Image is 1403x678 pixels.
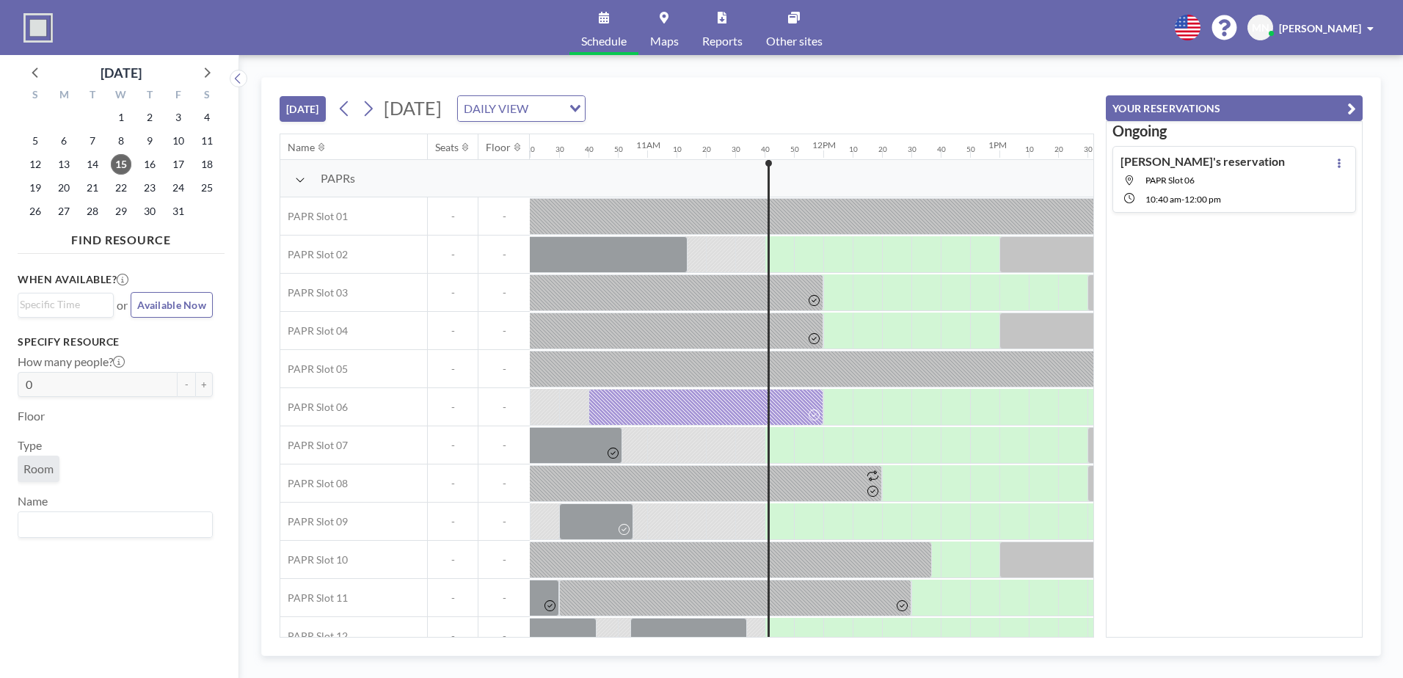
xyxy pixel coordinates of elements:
div: 10 [1025,145,1034,154]
div: 30 [908,145,916,154]
span: PAPR Slot 05 [280,362,348,376]
span: Saturday, October 11, 2025 [197,131,217,151]
div: Name [288,141,315,154]
div: T [135,87,164,106]
div: W [107,87,136,106]
div: F [164,87,192,106]
label: How many people? [18,354,125,369]
span: PAPR Slot 03 [280,286,348,299]
span: Monday, October 13, 2025 [54,154,74,175]
div: Search for option [18,294,113,316]
div: 50 [790,145,799,154]
div: 40 [585,145,594,154]
span: - [428,210,478,223]
span: PAPR Slot 09 [280,515,348,528]
div: 30 [1084,145,1093,154]
span: - [478,248,530,261]
span: Friday, October 24, 2025 [168,178,189,198]
div: T [79,87,107,106]
span: PAPR Slot 10 [280,553,348,566]
span: - [428,286,478,299]
span: PAPRs [321,171,355,186]
div: 20 [878,145,887,154]
button: [DATE] [280,96,326,122]
span: - [478,515,530,528]
span: [DATE] [384,97,442,119]
span: Tuesday, October 28, 2025 [82,201,103,222]
span: Thursday, October 16, 2025 [139,154,160,175]
span: DAILY VIEW [461,99,531,118]
div: Floor [486,141,511,154]
span: Sunday, October 19, 2025 [25,178,45,198]
div: 40 [937,145,946,154]
span: Friday, October 31, 2025 [168,201,189,222]
span: or [117,298,128,313]
span: Sunday, October 26, 2025 [25,201,45,222]
span: Friday, October 17, 2025 [168,154,189,175]
span: PAPR Slot 12 [280,630,348,643]
span: Wednesday, October 29, 2025 [111,201,131,222]
span: - [428,439,478,452]
span: - [478,439,530,452]
span: - [428,324,478,338]
div: S [192,87,221,106]
span: Sunday, October 5, 2025 [25,131,45,151]
span: Thursday, October 30, 2025 [139,201,160,222]
span: - [428,630,478,643]
input: Search for option [20,515,204,534]
span: Sunday, October 12, 2025 [25,154,45,175]
span: Wednesday, October 15, 2025 [111,154,131,175]
span: Tuesday, October 7, 2025 [82,131,103,151]
span: - [428,401,478,414]
span: - [478,591,530,605]
h3: Specify resource [18,335,213,349]
span: Maps [650,35,679,47]
div: 11AM [636,139,660,150]
h4: FIND RESOURCE [18,227,225,247]
span: PAPR Slot 08 [280,477,348,490]
div: 1PM [988,139,1007,150]
span: PAPR Slot 01 [280,210,348,223]
span: Room [23,462,54,475]
span: MN [1252,21,1269,34]
span: Thursday, October 9, 2025 [139,131,160,151]
span: Tuesday, October 21, 2025 [82,178,103,198]
span: - [428,591,478,605]
span: [PERSON_NAME] [1279,22,1361,34]
label: Name [18,494,48,508]
div: 12PM [812,139,836,150]
span: Monday, October 20, 2025 [54,178,74,198]
span: - [478,477,530,490]
div: 20 [702,145,711,154]
div: 10 [673,145,682,154]
span: - [478,210,530,223]
div: 10 [849,145,858,154]
span: Other sites [766,35,823,47]
label: Floor [18,409,45,423]
span: - [428,515,478,528]
span: Monday, October 27, 2025 [54,201,74,222]
span: Thursday, October 23, 2025 [139,178,160,198]
span: - [478,553,530,566]
span: - [478,630,530,643]
span: Thursday, October 2, 2025 [139,107,160,128]
span: Friday, October 3, 2025 [168,107,189,128]
span: - [428,362,478,376]
span: - [478,362,530,376]
span: - [1181,194,1184,205]
h3: Ongoing [1112,122,1356,140]
span: PAPR Slot 07 [280,439,348,452]
span: - [428,248,478,261]
div: 40 [761,145,770,154]
input: Search for option [533,99,561,118]
div: Seats [435,141,459,154]
div: [DATE] [101,62,142,83]
span: Wednesday, October 8, 2025 [111,131,131,151]
div: 20 [526,145,535,154]
span: Tuesday, October 14, 2025 [82,154,103,175]
div: 50 [614,145,623,154]
span: - [478,401,530,414]
span: - [478,324,530,338]
label: Type [18,438,42,453]
span: Monday, October 6, 2025 [54,131,74,151]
